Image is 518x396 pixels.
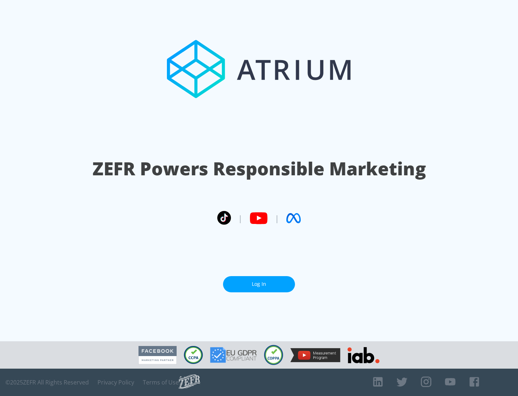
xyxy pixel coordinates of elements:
img: YouTube Measurement Program [290,348,340,362]
img: Facebook Marketing Partner [138,346,177,364]
img: IAB [347,347,380,363]
span: | [275,213,279,224]
a: Terms of Use [143,379,179,386]
span: | [238,213,242,224]
h1: ZEFR Powers Responsible Marketing [92,156,426,181]
span: © 2025 ZEFR All Rights Reserved [5,379,89,386]
a: Log In [223,276,295,292]
img: COPPA Compliant [264,345,283,365]
img: CCPA Compliant [184,346,203,364]
a: Privacy Policy [97,379,134,386]
img: GDPR Compliant [210,347,257,363]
